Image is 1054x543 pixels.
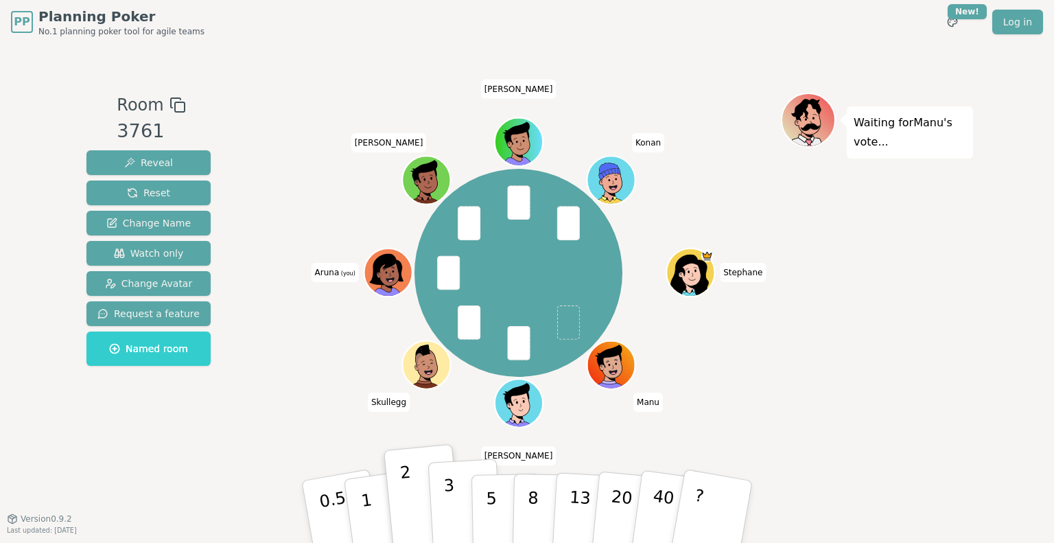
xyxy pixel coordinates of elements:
[365,250,410,295] button: Click to change your avatar
[368,393,410,412] span: Click to change your name
[854,113,966,152] p: Waiting for Manu 's vote...
[992,10,1043,34] a: Log in
[11,7,204,37] a: PPPlanning PokerNo.1 planning poker tool for agile teams
[38,7,204,26] span: Planning Poker
[109,342,188,356] span: Named room
[86,332,211,366] button: Named room
[117,93,163,117] span: Room
[21,513,72,524] span: Version 0.9.2
[97,307,200,321] span: Request a feature
[105,277,193,290] span: Change Avatar
[86,241,211,266] button: Watch only
[632,133,664,152] span: Click to change your name
[86,181,211,205] button: Reset
[481,80,557,99] span: Click to change your name
[86,211,211,235] button: Change Name
[701,250,713,262] span: Stephane is the host
[720,263,766,282] span: Click to change your name
[117,117,185,146] div: 3761
[312,263,359,282] span: Click to change your name
[940,10,965,34] button: New!
[633,393,663,412] span: Click to change your name
[399,463,417,538] p: 2
[948,4,987,19] div: New!
[481,447,557,466] span: Click to change your name
[86,271,211,296] button: Change Avatar
[127,186,170,200] span: Reset
[38,26,204,37] span: No.1 planning poker tool for agile teams
[106,216,191,230] span: Change Name
[86,301,211,326] button: Request a feature
[339,270,355,277] span: (you)
[14,14,30,30] span: PP
[124,156,173,170] span: Reveal
[86,150,211,175] button: Reveal
[7,513,72,524] button: Version0.9.2
[7,527,77,534] span: Last updated: [DATE]
[114,246,184,260] span: Watch only
[351,133,427,152] span: Click to change your name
